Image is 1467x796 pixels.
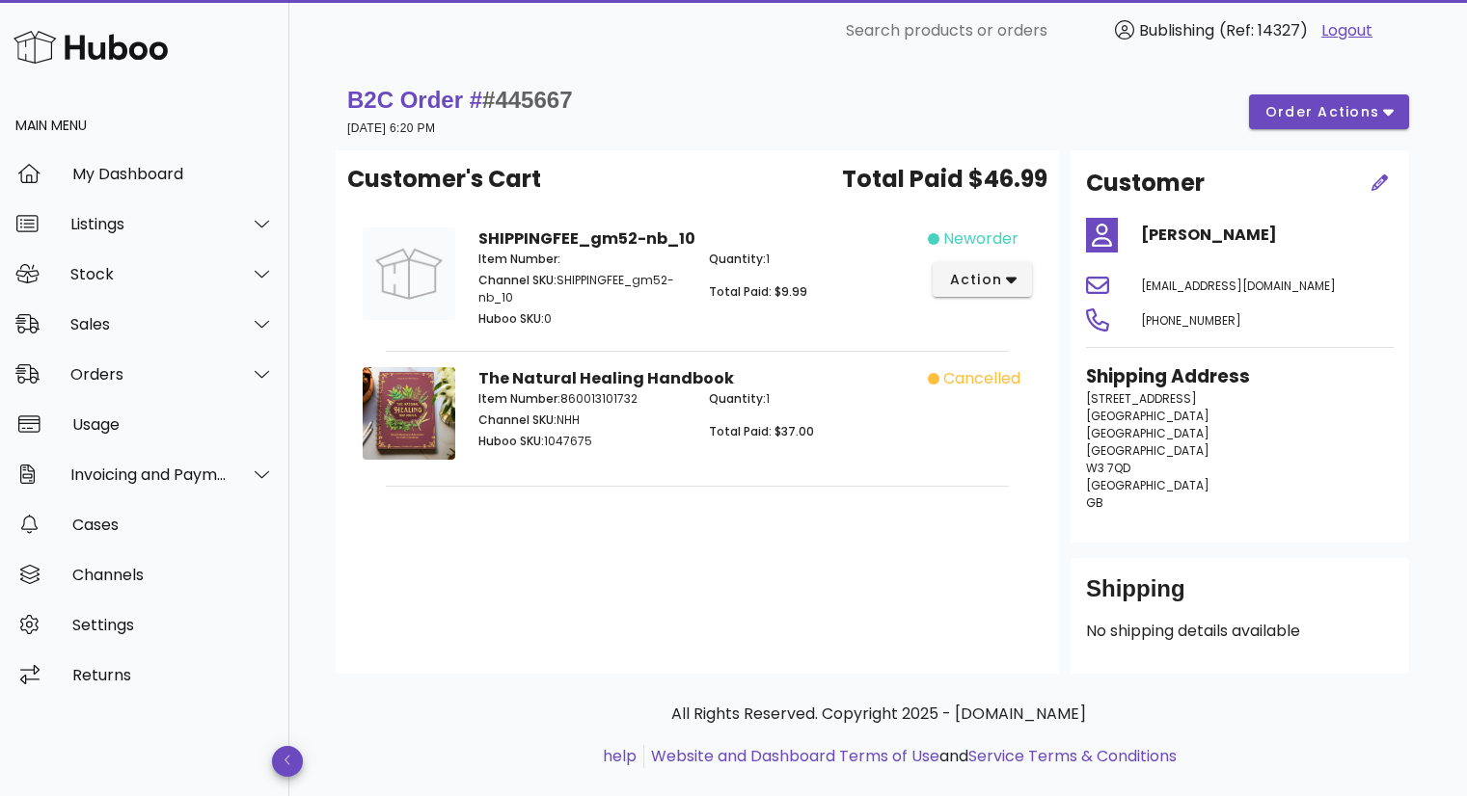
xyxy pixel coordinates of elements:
[482,87,572,113] span: #445667
[1086,494,1103,511] span: GB
[943,227,1019,251] span: neworder
[478,251,560,267] span: Item Number:
[347,121,435,135] small: [DATE] 6:20 PM
[478,433,544,449] span: Huboo SKU:
[72,666,274,684] div: Returns
[351,703,1405,726] p: All Rights Reserved. Copyright 2025 - [DOMAIN_NAME]
[933,262,1032,297] button: action
[1086,363,1394,390] h3: Shipping Address
[14,26,168,67] img: Huboo Logo
[842,162,1047,197] span: Total Paid $46.99
[1141,278,1336,294] span: [EMAIL_ADDRESS][DOMAIN_NAME]
[709,251,916,268] p: 1
[478,411,686,429] p: NHH
[72,516,274,534] div: Cases
[1141,312,1241,329] span: [PHONE_NUMBER]
[70,315,228,333] div: Sales
[478,433,686,450] p: 1047675
[1086,425,1209,441] span: [GEOGRAPHIC_DATA]
[1086,477,1209,493] span: [GEOGRAPHIC_DATA]
[72,566,274,584] div: Channels
[478,272,557,288] span: Channel SKU:
[1086,460,1130,476] span: W3 7QD
[70,215,228,233] div: Listings
[1264,102,1380,122] span: order actions
[1086,390,1197,407] span: [STREET_ADDRESS]
[72,616,274,634] div: Settings
[347,162,541,197] span: Customer's Cart
[709,283,807,300] span: Total Paid: $9.99
[478,411,557,428] span: Channel SKU:
[478,227,695,250] strong: SHIPPINGFEE_gm52-nb_10
[478,367,734,389] strong: The Natural Healing Handbook
[709,423,814,439] span: Total Paid: $37.00
[1219,19,1308,41] span: (Ref: 14327)
[70,265,228,283] div: Stock
[478,310,686,328] p: 0
[1086,408,1209,424] span: [GEOGRAPHIC_DATA]
[478,272,686,306] p: SHIPPINGFEE_gm52-nb_10
[347,87,573,113] strong: B2C Order #
[363,227,455,320] img: Product Image
[70,465,228,484] div: Invoicing and Payments
[70,365,228,384] div: Orders
[1086,166,1205,200] h2: Customer
[1141,224,1394,247] h4: [PERSON_NAME]
[1249,94,1409,129] button: order actions
[709,251,766,267] span: Quantity:
[363,367,455,460] img: Product Image
[72,415,274,434] div: Usage
[651,745,939,767] a: Website and Dashboard Terms of Use
[1086,442,1209,459] span: [GEOGRAPHIC_DATA]
[1086,573,1394,620] div: Shipping
[644,745,1177,768] li: and
[1086,620,1394,643] p: No shipping details available
[1321,19,1372,42] a: Logout
[478,390,560,407] span: Item Number:
[603,745,637,767] a: help
[72,165,274,183] div: My Dashboard
[709,390,766,407] span: Quantity:
[948,270,1002,290] span: action
[478,310,544,327] span: Huboo SKU:
[478,390,686,408] p: 860013101732
[968,745,1177,767] a: Service Terms & Conditions
[1139,19,1214,41] span: Bublishing
[709,390,916,408] p: 1
[943,367,1020,390] span: cancelled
